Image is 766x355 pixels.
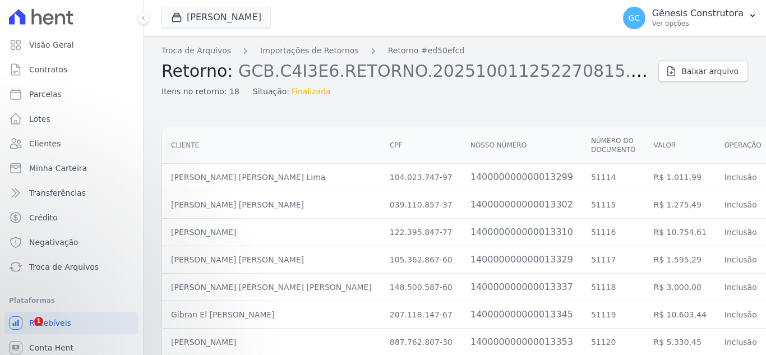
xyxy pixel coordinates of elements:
[29,237,79,248] span: Negativação
[644,191,715,219] td: R$ 1.275,49
[162,274,381,301] td: [PERSON_NAME] [PERSON_NAME] [PERSON_NAME]
[34,317,43,326] span: 1
[388,45,464,57] a: Retorno #ed50efcd
[161,7,271,28] button: [PERSON_NAME]
[582,246,645,274] td: 51117
[29,163,87,174] span: Minha Carteira
[4,58,139,81] a: Contratos
[628,14,640,22] span: GC
[462,191,582,219] td: 140000000000013302
[644,301,715,329] td: R$ 10.603,44
[381,127,462,164] th: CPF
[4,256,139,278] a: Troca de Arquivos
[162,246,381,274] td: [PERSON_NAME] [PERSON_NAME]
[381,274,462,301] td: 148.500.587-60
[681,66,739,77] span: Baixar arquivo
[652,8,744,19] p: Gênesis Construtora
[462,164,582,191] td: 140000000000013299
[644,246,715,274] td: R$ 1.595,29
[4,231,139,253] a: Negativação
[162,301,381,329] td: Gibran El [PERSON_NAME]
[161,45,231,57] a: Troca de Arquivos
[11,317,38,344] iframe: Intercom live chat
[162,219,381,246] td: [PERSON_NAME]
[381,219,462,246] td: 122.395.847-77
[4,83,139,105] a: Parcelas
[462,246,582,274] td: 140000000000013329
[582,164,645,191] td: 51114
[644,274,715,301] td: R$ 3.000,00
[162,191,381,219] td: [PERSON_NAME] [PERSON_NAME]
[4,206,139,229] a: Crédito
[582,127,645,164] th: Número do documento
[29,89,62,100] span: Parcelas
[161,61,233,81] span: Retorno:
[29,138,61,149] span: Clientes
[29,342,73,353] span: Conta Hent
[644,219,715,246] td: R$ 10.754,61
[161,86,239,98] span: Itens no retorno: 18
[644,127,715,164] th: Valor
[582,219,645,246] td: 51116
[381,191,462,219] td: 039.110.857-37
[4,132,139,155] a: Clientes
[8,246,233,325] iframe: Intercom notifications mensagem
[4,312,139,334] a: Recebíveis
[29,64,67,75] span: Contratos
[462,274,582,301] td: 140000000000013337
[260,45,359,57] a: Importações de Retornos
[652,19,744,28] p: Ver opções
[29,39,74,50] span: Visão Geral
[29,212,58,223] span: Crédito
[381,301,462,329] td: 207.118.147-67
[582,301,645,329] td: 51119
[614,2,766,34] button: GC Gênesis Construtora Ver opções
[29,187,86,199] span: Transferências
[4,108,139,130] a: Lotes
[162,164,381,191] td: [PERSON_NAME] [PERSON_NAME] Lima
[381,164,462,191] td: 104.023.747-97
[644,164,715,191] td: R$ 1.011,99
[292,86,331,98] span: Finalizada
[582,274,645,301] td: 51118
[162,127,381,164] th: Cliente
[658,61,748,82] a: Baixar arquivo
[582,191,645,219] td: 51115
[462,219,582,246] td: 140000000000013310
[253,86,289,98] span: Situação:
[4,34,139,56] a: Visão Geral
[462,127,582,164] th: Nosso número
[161,45,649,57] nav: Breadcrumb
[29,113,50,125] span: Lotes
[462,301,582,329] td: 140000000000013345
[4,182,139,204] a: Transferências
[4,157,139,179] a: Minha Carteira
[381,246,462,274] td: 105.362.867-60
